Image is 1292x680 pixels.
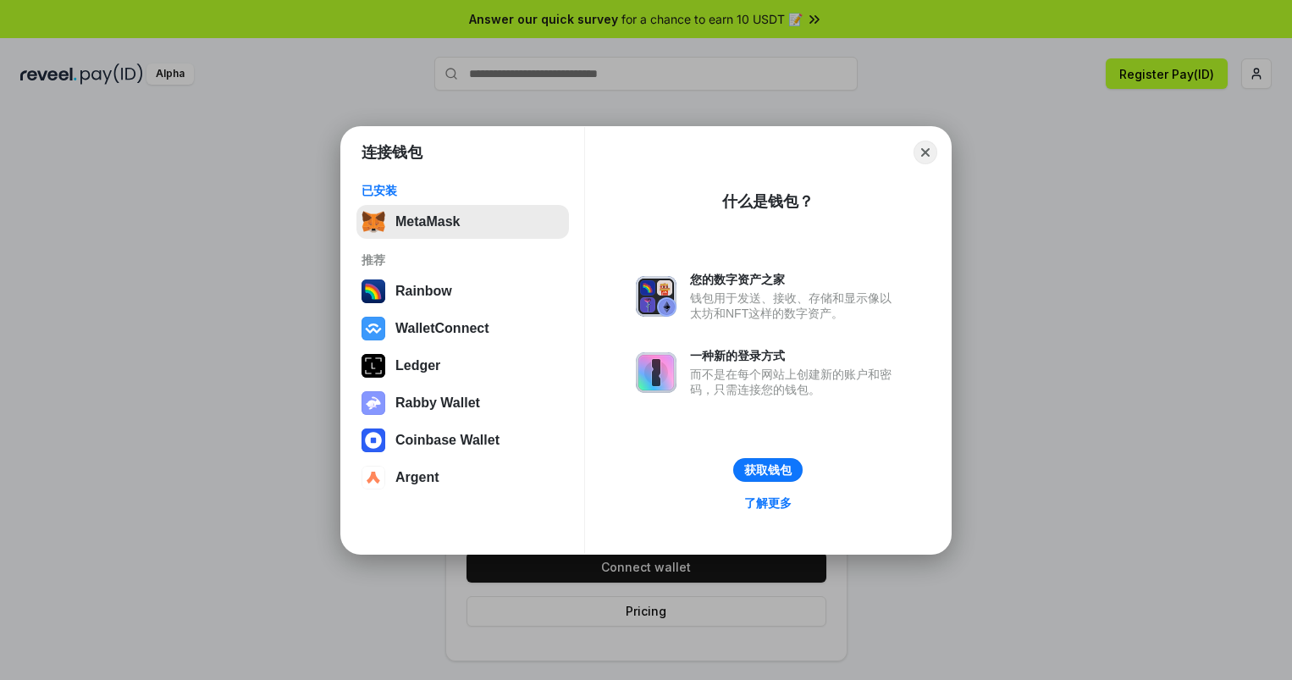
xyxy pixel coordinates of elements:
div: Rabby Wallet [395,395,480,411]
div: 已安装 [362,183,564,198]
div: 一种新的登录方式 [690,348,900,363]
div: Rainbow [395,284,452,299]
div: Argent [395,470,439,485]
div: Coinbase Wallet [395,433,500,448]
div: 而不是在每个网站上创建新的账户和密码，只需连接您的钱包。 [690,367,900,397]
button: MetaMask [356,205,569,239]
div: 获取钱包 [744,462,792,478]
div: 了解更多 [744,495,792,511]
img: svg+xml,%3Csvg%20width%3D%2228%22%20height%3D%2228%22%20viewBox%3D%220%200%2028%2028%22%20fill%3D... [362,466,385,489]
div: 什么是钱包？ [722,191,814,212]
button: WalletConnect [356,312,569,346]
div: 钱包用于发送、接收、存储和显示像以太坊和NFT这样的数字资产。 [690,290,900,321]
img: svg+xml,%3Csvg%20fill%3D%22none%22%20height%3D%2233%22%20viewBox%3D%220%200%2035%2033%22%20width%... [362,210,385,234]
img: svg+xml,%3Csvg%20xmlns%3D%22http%3A%2F%2Fwww.w3.org%2F2000%2Fsvg%22%20fill%3D%22none%22%20viewBox... [362,391,385,415]
div: MetaMask [395,214,460,229]
div: 推荐 [362,252,564,268]
img: svg+xml,%3Csvg%20width%3D%2228%22%20height%3D%2228%22%20viewBox%3D%220%200%2028%2028%22%20fill%3D... [362,428,385,452]
button: Ledger [356,349,569,383]
a: 了解更多 [734,492,802,514]
button: Rabby Wallet [356,386,569,420]
button: 获取钱包 [733,458,803,482]
h1: 连接钱包 [362,142,422,163]
img: svg+xml,%3Csvg%20xmlns%3D%22http%3A%2F%2Fwww.w3.org%2F2000%2Fsvg%22%20width%3D%2228%22%20height%3... [362,354,385,378]
button: Rainbow [356,274,569,308]
div: WalletConnect [395,321,489,336]
button: Close [914,141,937,164]
img: svg+xml,%3Csvg%20width%3D%2228%22%20height%3D%2228%22%20viewBox%3D%220%200%2028%2028%22%20fill%3D... [362,317,385,340]
img: svg+xml,%3Csvg%20width%3D%22120%22%20height%3D%22120%22%20viewBox%3D%220%200%20120%20120%22%20fil... [362,279,385,303]
div: Ledger [395,358,440,373]
button: Coinbase Wallet [356,423,569,457]
img: svg+xml,%3Csvg%20xmlns%3D%22http%3A%2F%2Fwww.w3.org%2F2000%2Fsvg%22%20fill%3D%22none%22%20viewBox... [636,352,676,393]
div: 您的数字资产之家 [690,272,900,287]
button: Argent [356,461,569,495]
img: svg+xml,%3Csvg%20xmlns%3D%22http%3A%2F%2Fwww.w3.org%2F2000%2Fsvg%22%20fill%3D%22none%22%20viewBox... [636,276,676,317]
